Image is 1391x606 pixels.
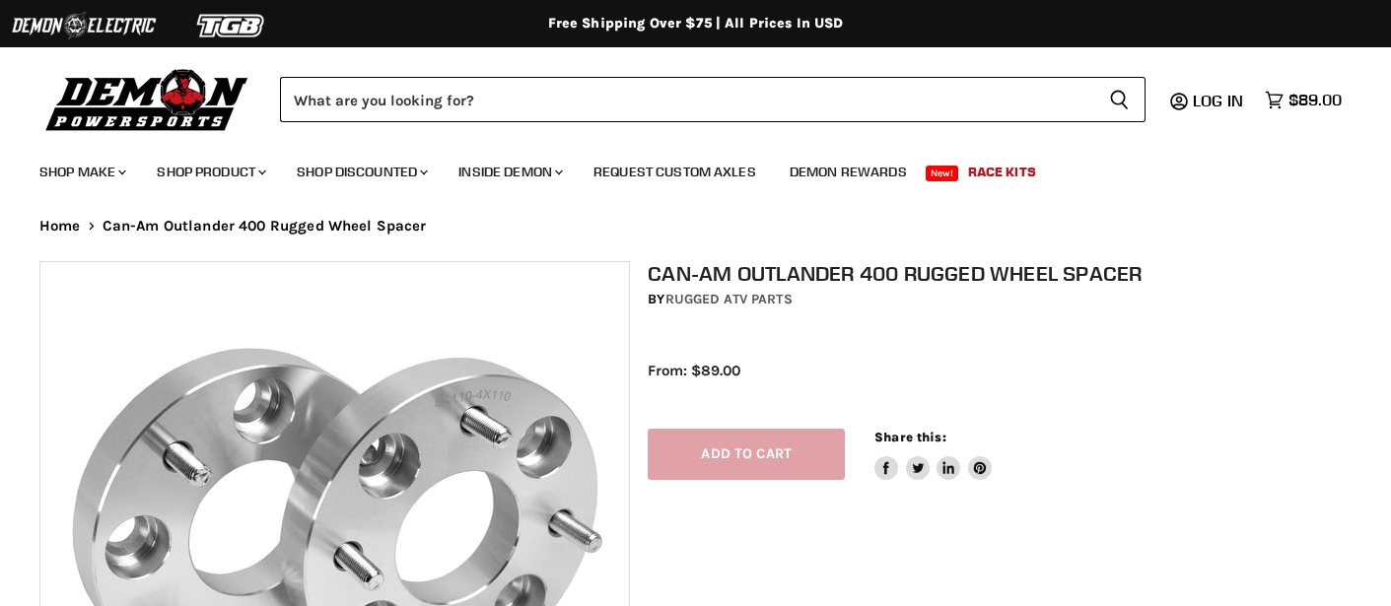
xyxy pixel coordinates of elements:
form: Product [280,77,1146,122]
span: Log in [1193,91,1243,110]
div: by [648,289,1369,310]
button: Search [1093,77,1146,122]
a: $89.00 [1255,86,1352,114]
a: Race Kits [953,152,1051,192]
a: Shop Make [25,152,138,192]
ul: Main menu [25,144,1337,192]
span: From: $89.00 [648,362,740,379]
img: Demon Powersports [39,64,255,134]
img: Demon Electric Logo 2 [10,7,158,44]
img: TGB Logo 2 [158,7,306,44]
input: Search [280,77,1093,122]
a: Demon Rewards [775,152,922,192]
a: Rugged ATV Parts [665,291,793,307]
a: Home [39,218,81,235]
span: New! [926,166,959,181]
span: Can-Am Outlander 400 Rugged Wheel Spacer [103,218,427,235]
h1: Can-Am Outlander 400 Rugged Wheel Spacer [648,261,1369,286]
span: Share this: [874,430,945,444]
span: $89.00 [1288,91,1342,109]
a: Shop Product [142,152,278,192]
a: Inside Demon [444,152,575,192]
aside: Share this: [874,429,992,481]
a: Shop Discounted [282,152,440,192]
a: Request Custom Axles [579,152,771,192]
a: Log in [1184,92,1255,109]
